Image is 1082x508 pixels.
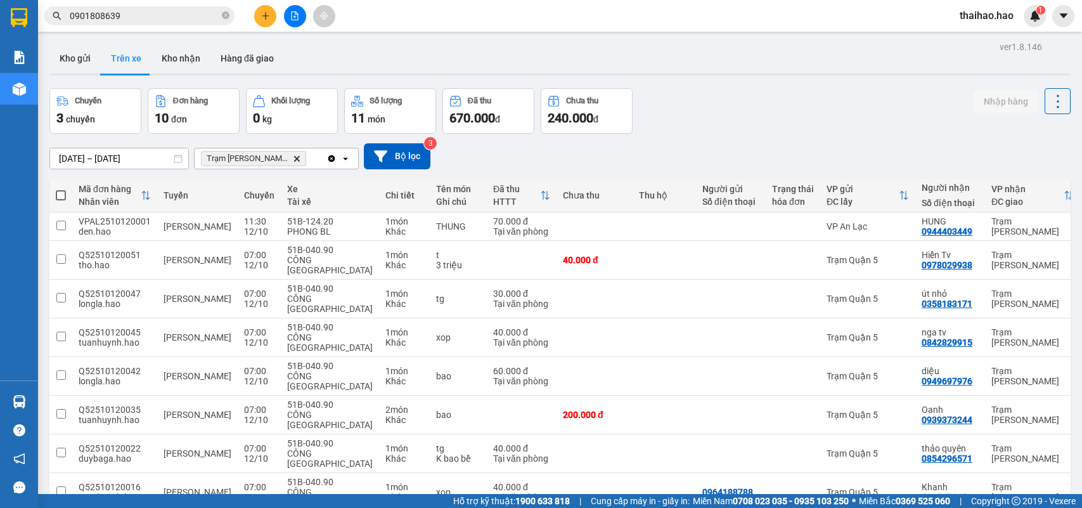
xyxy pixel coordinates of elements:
[287,197,373,207] div: Tài xế
[287,361,373,371] div: 51B-040.90
[287,371,373,391] div: CÔNG [GEOGRAPHIC_DATA]
[1000,40,1042,54] div: ver 1.8.146
[453,494,570,508] span: Hỗ trợ kỹ thuật:
[244,482,274,492] div: 07:00
[639,190,690,200] div: Thu hộ
[385,190,423,200] div: Chi tiết
[13,481,25,493] span: message
[210,43,284,74] button: Hàng đã giao
[436,443,480,453] div: tg
[385,299,423,309] div: Khác
[385,250,423,260] div: 1 món
[244,492,274,502] div: 12/10
[385,337,423,348] div: Khác
[733,496,849,506] strong: 0708 023 035 - 0935 103 250
[287,477,373,487] div: 51B-040.90
[922,183,979,193] div: Người nhận
[922,415,972,425] div: 0939373244
[287,255,373,275] div: CÔNG [GEOGRAPHIC_DATA]
[244,299,274,309] div: 12/10
[287,283,373,294] div: 51B-040.90
[449,110,495,126] span: 670.000
[436,371,480,381] div: bao
[287,245,373,255] div: 51B-040.90
[72,179,157,212] th: Toggle SortBy
[436,294,480,304] div: tg
[244,453,274,464] div: 12/10
[244,226,274,237] div: 12/10
[244,366,274,376] div: 07:00
[287,487,373,507] div: CÔNG [GEOGRAPHIC_DATA]
[79,415,151,425] div: tuanhuynh.hao
[827,410,909,420] div: Trạm Quận 5
[487,179,557,212] th: Toggle SortBy
[991,184,1064,194] div: VP nhận
[593,114,598,124] span: đ
[442,88,534,134] button: Đã thu670.000đ
[1029,10,1041,22] img: icon-new-feature
[164,371,231,381] span: [PERSON_NAME]
[171,114,187,124] span: đơn
[827,294,909,304] div: Trạm Quận 5
[79,184,141,194] div: Mã đơn hàng
[79,260,151,270] div: tho.hao
[290,11,299,20] span: file-add
[991,443,1074,464] div: Trạm [PERSON_NAME]
[548,110,593,126] span: 240.000
[319,11,328,20] span: aim
[164,410,231,420] span: [PERSON_NAME]
[293,155,300,162] svg: Delete
[261,11,270,20] span: plus
[436,332,480,342] div: xop
[79,337,151,348] div: tuanhuynh.hao
[385,289,423,299] div: 1 món
[922,250,979,260] div: Hiển Tv
[436,410,480,420] div: bao
[385,492,423,502] div: Khác
[991,216,1074,237] div: Trạm [PERSON_NAME]
[385,453,423,464] div: Khác
[79,299,151,309] div: longla.hao
[79,289,151,299] div: Q52510120047
[991,405,1074,425] div: Trạm [PERSON_NAME]
[852,498,856,504] span: ⚪️
[222,10,229,22] span: close-circle
[287,332,373,353] div: CÔNG [GEOGRAPHIC_DATA]
[287,322,373,332] div: 51B-040.90
[563,190,626,200] div: Chưa thu
[424,137,437,150] sup: 3
[493,337,550,348] div: Tại văn phòng
[922,376,972,386] div: 0949697976
[173,96,208,105] div: Đơn hàng
[827,221,909,231] div: VP An Lạc
[922,299,972,309] div: 0358183171
[436,250,480,260] div: t
[368,114,385,124] span: món
[385,216,423,226] div: 1 món
[75,96,101,105] div: Chuyến
[493,299,550,309] div: Tại văn phòng
[493,184,540,194] div: Đã thu
[13,424,25,436] span: question-circle
[827,255,909,265] div: Trạm Quận 5
[772,184,814,194] div: Trạng thái
[287,226,373,237] div: PHONG BL
[244,405,274,415] div: 07:00
[309,152,310,165] input: Selected Trạm Tắc Vân.
[991,482,1074,502] div: Trạm [PERSON_NAME]
[351,110,365,126] span: 11
[922,482,979,492] div: Khanh
[922,492,972,502] div: 0835670652
[922,443,979,453] div: thảo quyên
[896,496,950,506] strong: 0369 525 060
[244,337,274,348] div: 12/10
[922,366,979,376] div: diệu
[493,327,550,337] div: 40.000 đ
[287,400,373,410] div: 51B-040.90
[493,492,550,502] div: Tại văn phòng
[287,448,373,469] div: CÔNG [GEOGRAPHIC_DATA]
[827,487,909,497] div: Trạm Quận 5
[56,110,63,126] span: 3
[922,405,979,415] div: Oanh
[1012,497,1021,505] span: copyright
